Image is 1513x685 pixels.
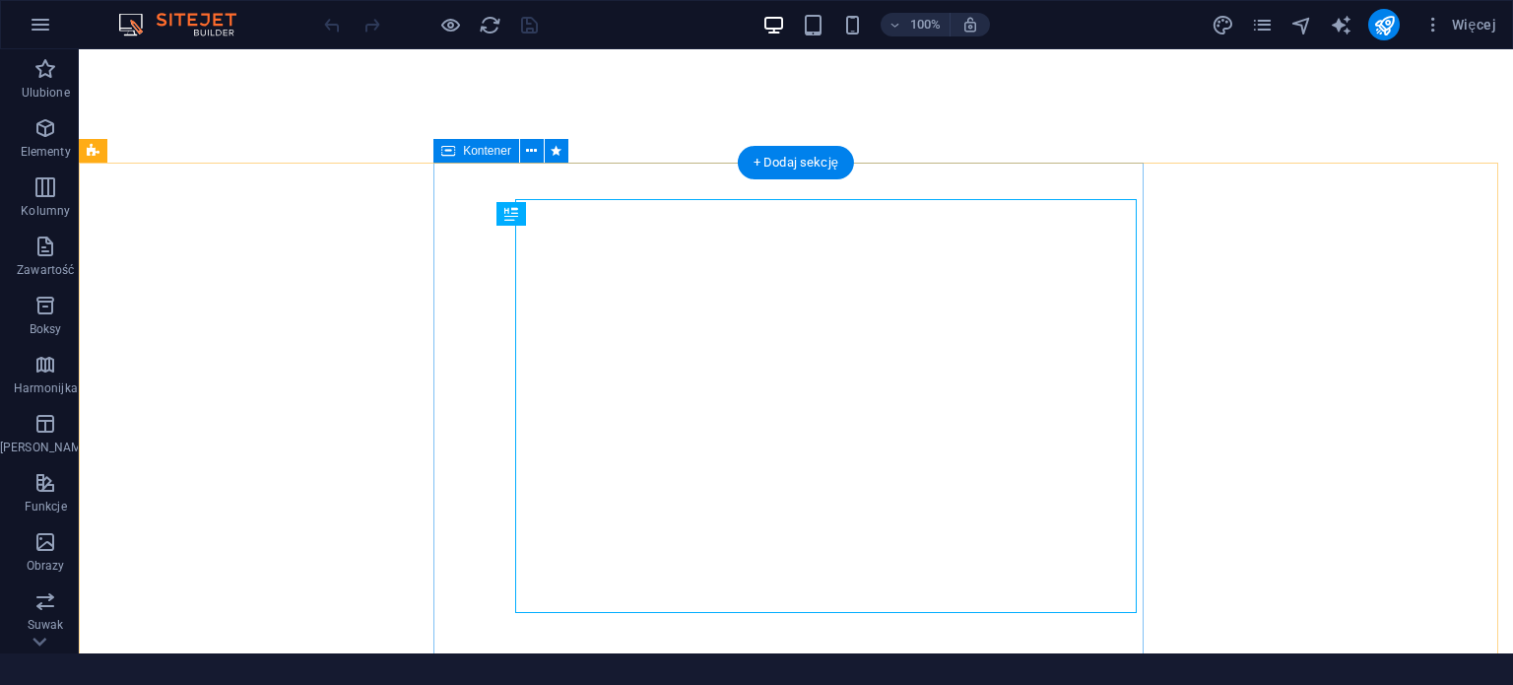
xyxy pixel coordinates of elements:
p: Kolumny [21,203,70,219]
h6: 100% [910,13,942,36]
p: Harmonijka [14,380,78,396]
button: text_generator [1329,13,1352,36]
button: pages [1250,13,1274,36]
i: Opublikuj [1373,14,1396,36]
span: Kontener [463,145,511,157]
i: Projekt (Ctrl+Alt+Y) [1212,14,1234,36]
button: Więcej [1415,9,1504,40]
span: Więcej [1423,15,1496,34]
button: Kliknij tutaj, aby wyjść z trybu podglądu i kontynuować edycję [438,13,462,36]
p: Zawartość [17,262,74,278]
i: AI Writer [1330,14,1352,36]
p: Suwak [28,617,64,633]
button: publish [1368,9,1400,40]
i: Po zmianie rozmiaru automatycznie dostosowuje poziom powiększenia do wybranego urządzenia. [961,16,979,34]
p: Elementy [21,144,71,160]
button: navigator [1289,13,1313,36]
p: Obrazy [27,558,65,574]
i: Strony (Ctrl+Alt+S) [1251,14,1274,36]
p: Funkcje [25,499,67,514]
button: reload [478,13,501,36]
p: Ulubione [22,85,70,101]
i: Nawigator [1290,14,1313,36]
p: Boksy [30,321,62,337]
img: Editor Logo [113,13,261,36]
div: + Dodaj sekcję [738,146,854,179]
button: 100% [881,13,951,36]
i: Przeładuj stronę [479,14,501,36]
button: design [1211,13,1234,36]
